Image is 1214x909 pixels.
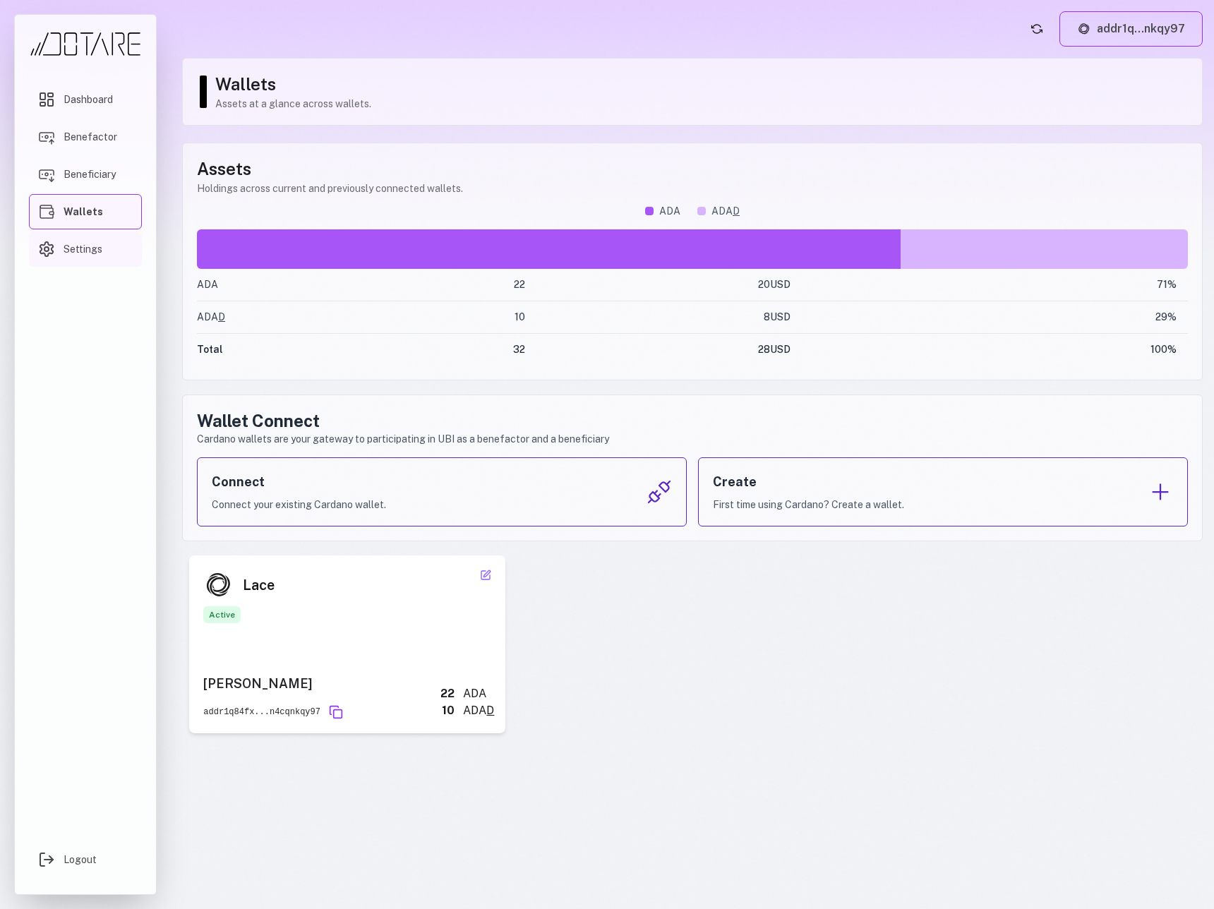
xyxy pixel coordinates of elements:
h1: Wallets [215,73,1188,95]
img: Connect [647,479,672,505]
span: D [218,311,225,323]
span: Logout [64,853,97,867]
div: Lace [243,575,275,595]
span: Beneficiary [64,167,116,181]
td: 32 [428,334,526,366]
img: Beneficiary [38,166,55,183]
h1: Assets [197,157,1188,180]
td: ADA [197,269,428,301]
img: Benefactor [38,128,55,145]
h2: Wallet Connect [197,409,1188,432]
td: 10 [428,301,526,334]
span: Dashboard [64,92,113,107]
img: Dotare Logo [29,32,142,56]
div: [PERSON_NAME] [203,674,343,694]
span: Settings [64,242,102,256]
div: 22 [440,685,455,702]
span: Benefactor [64,130,117,144]
p: Holdings across current and previously connected wallets. [197,181,1188,195]
h3: Create [713,472,904,492]
div: ADA [463,685,491,702]
p: First time using Cardano? Create a wallet. [713,498,904,512]
td: 22 [428,269,526,301]
td: 8 USD [525,301,790,334]
td: 71 % [791,269,1188,301]
td: 100 % [791,334,1188,366]
td: Total [197,334,428,366]
p: Assets at a glance across wallets. [215,97,1188,111]
div: addr1q84fx...n4cqnkqy97 [203,706,320,718]
h3: Connect [212,472,386,492]
img: Lace logo [1077,22,1091,36]
button: Edit wallet [477,567,494,584]
img: Wallets [38,203,55,220]
td: 29 % [791,301,1188,334]
img: Create [1148,479,1173,505]
span: ADA [711,205,740,217]
span: ADA [659,204,680,218]
img: Lace [203,570,234,601]
td: 28 USD [525,334,790,366]
p: Connect your existing Cardano wallet. [212,498,386,512]
span: ADA [463,702,491,719]
span: D [733,205,740,217]
button: addr1q...nkqy97 [1059,11,1203,47]
button: Refresh account status [1026,18,1048,40]
td: 20 USD [525,269,790,301]
div: 10 [442,702,455,719]
span: D [486,704,494,717]
p: Cardano wallets are your gateway to participating in UBI as a benefactor and a beneficiary [197,432,1188,446]
span: ADA [197,311,225,323]
div: Active [203,606,241,623]
button: Copy address [329,705,343,719]
span: Wallets [64,205,103,219]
